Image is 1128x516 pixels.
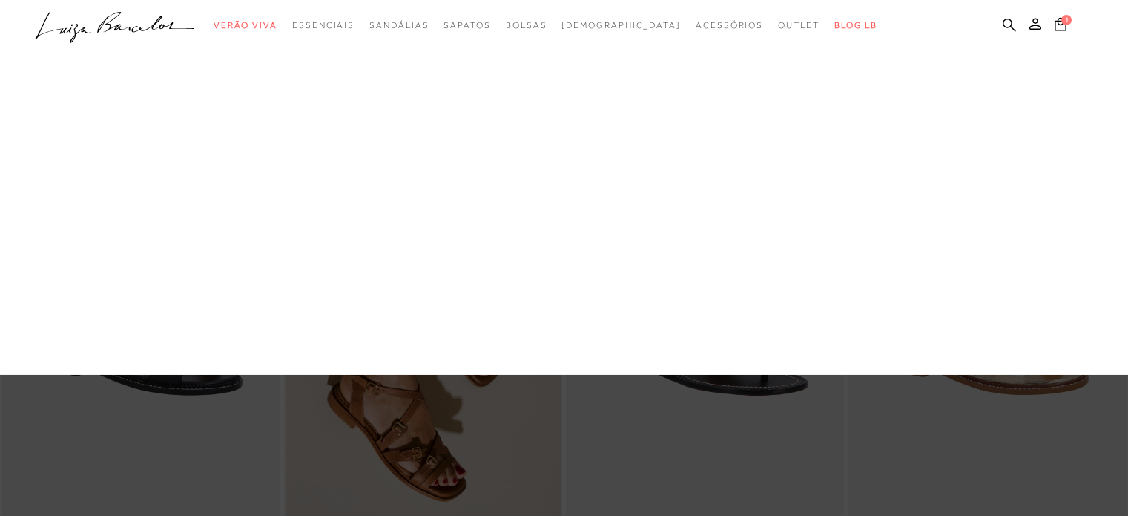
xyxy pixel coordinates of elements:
[506,12,547,39] a: categoryNavScreenReaderText
[834,20,877,30] span: BLOG LB
[778,12,819,39] a: categoryNavScreenReaderText
[369,20,429,30] span: Sandálias
[443,20,490,30] span: Sapatos
[696,12,763,39] a: categoryNavScreenReaderText
[834,12,877,39] a: BLOG LB
[369,12,429,39] a: categoryNavScreenReaderText
[292,12,354,39] a: categoryNavScreenReaderText
[443,12,490,39] a: categoryNavScreenReaderText
[1061,15,1072,25] span: 1
[1050,16,1071,36] button: 1
[214,12,277,39] a: categoryNavScreenReaderText
[778,20,819,30] span: Outlet
[292,20,354,30] span: Essenciais
[561,12,681,39] a: noSubCategoriesText
[506,20,547,30] span: Bolsas
[214,20,277,30] span: Verão Viva
[696,20,763,30] span: Acessórios
[561,20,681,30] span: [DEMOGRAPHIC_DATA]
